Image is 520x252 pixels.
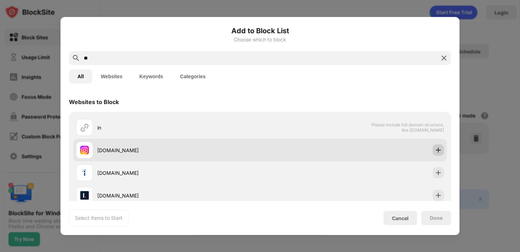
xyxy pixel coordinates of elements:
button: Categories [172,69,214,84]
img: favicons [80,146,89,154]
div: [DOMAIN_NAME] [97,192,260,199]
img: search.svg [72,54,80,62]
button: All [69,69,92,84]
img: search-close [440,54,448,62]
button: Keywords [131,69,172,84]
h6: Add to Block List [69,25,451,36]
div: Done [430,215,443,221]
button: Websites [92,69,131,84]
img: favicons [80,191,89,200]
div: Choose which to block [69,37,451,42]
div: [DOMAIN_NAME] [97,169,260,177]
div: Select Items to Start [75,214,122,222]
img: favicons [80,168,89,177]
div: Websites to Block [69,98,119,105]
img: url.svg [80,123,89,132]
div: in [97,124,260,131]
div: Cancel [392,215,409,221]
div: [DOMAIN_NAME] [97,147,260,154]
span: Please include full domain structure, like [DOMAIN_NAME] [371,122,444,133]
